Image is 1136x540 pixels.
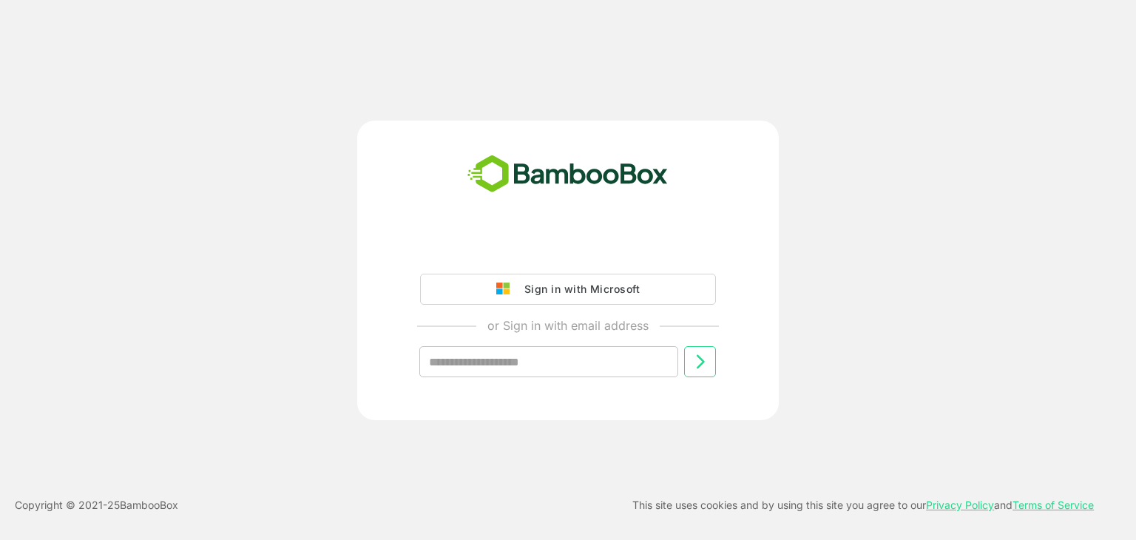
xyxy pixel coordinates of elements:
[459,150,676,199] img: bamboobox
[632,496,1094,514] p: This site uses cookies and by using this site you agree to our and
[926,499,994,511] a: Privacy Policy
[487,317,649,334] p: or Sign in with email address
[1012,499,1094,511] a: Terms of Service
[15,496,178,514] p: Copyright © 2021- 25 BambooBox
[413,232,723,265] iframe: Sign in with Google Button
[517,280,640,299] div: Sign in with Microsoft
[496,283,517,296] img: google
